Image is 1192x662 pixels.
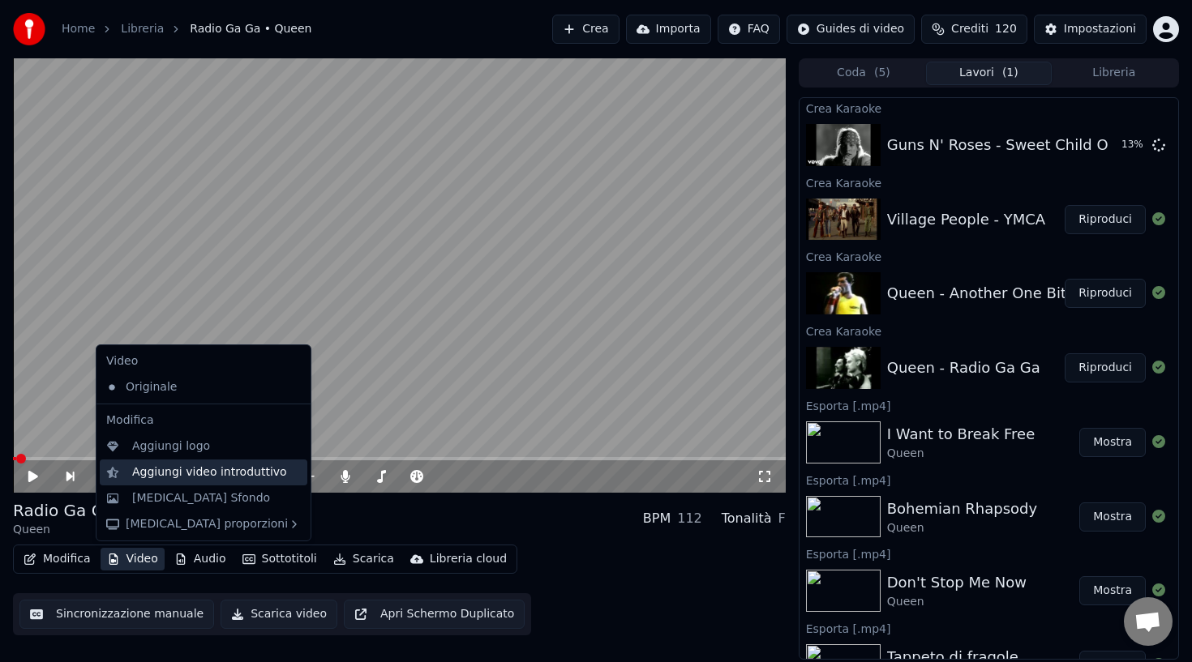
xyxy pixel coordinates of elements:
[1065,279,1146,308] button: Riproduci
[168,548,233,570] button: Audio
[800,544,1178,563] div: Esporta [.mp4]
[921,15,1027,44] button: Crediti120
[887,594,1027,610] div: Queen
[887,498,1037,520] div: Bohemian Rhapsody
[800,173,1178,192] div: Crea Karaoke
[887,208,1045,231] div: Village People - YMCA
[1079,428,1146,457] button: Mostra
[190,21,311,37] span: Radio Ga Ga • Queen
[101,548,165,570] button: Video
[221,600,337,629] button: Scarica video
[677,509,702,528] div: 112
[1002,65,1018,81] span: ( 1 )
[62,21,95,37] a: Home
[552,15,619,44] button: Crea
[626,15,711,44] button: Importa
[887,423,1035,446] div: I Want to Break Free
[801,62,926,85] button: Coda
[800,246,1178,266] div: Crea Karaoke
[430,551,507,567] div: Libreria cloud
[874,65,890,81] span: ( 5 )
[1121,139,1146,152] div: 13 %
[887,134,1152,156] div: Guns N' Roses - Sweet Child O' Mine
[13,499,114,522] div: Radio Ga Ga
[13,13,45,45] img: youka
[132,438,210,455] div: Aggiungi logo
[100,374,283,400] div: Originale
[1034,15,1147,44] button: Impostazioni
[800,395,1178,415] div: Esporta [.mp4]
[887,446,1035,462] div: Queen
[19,600,214,629] button: Sincronizzazione manuale
[800,618,1178,638] div: Esporta [.mp4]
[800,98,1178,117] div: Crea Karaoke
[100,348,307,374] div: Video
[62,21,311,37] nav: breadcrumb
[643,509,671,528] div: BPM
[17,548,97,570] button: Modifica
[344,600,525,629] button: Apri Schermo Duplicato
[13,522,114,538] div: Queen
[722,509,772,528] div: Tonalità
[1065,205,1146,234] button: Riproduci
[800,470,1178,489] div: Esporta [.mp4]
[1124,597,1173,646] div: Aprire la chat
[887,282,1150,305] div: Queen - Another One Bites the Dust
[800,321,1178,340] div: Crea Karaoke
[1064,21,1136,37] div: Impostazioni
[1079,576,1146,605] button: Mostra
[778,509,786,528] div: F
[926,62,1051,85] button: Lavori
[327,548,401,570] button: Scarica
[132,490,270,506] div: [MEDICAL_DATA] Sfondo
[100,408,307,434] div: Modifica
[787,15,915,44] button: Guides di video
[1065,353,1146,382] button: Riproduci
[121,21,164,37] a: Libreria
[718,15,780,44] button: FAQ
[887,357,1040,379] div: Queen - Radio Ga Ga
[951,21,988,37] span: Crediti
[236,548,324,570] button: Sottotitoli
[132,464,287,480] div: Aggiungi video introduttivo
[887,571,1027,594] div: Don't Stop Me Now
[1052,62,1177,85] button: Libreria
[1079,502,1146,532] button: Mostra
[995,21,1017,37] span: 120
[887,520,1037,536] div: Queen
[100,511,307,537] div: [MEDICAL_DATA] proporzioni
